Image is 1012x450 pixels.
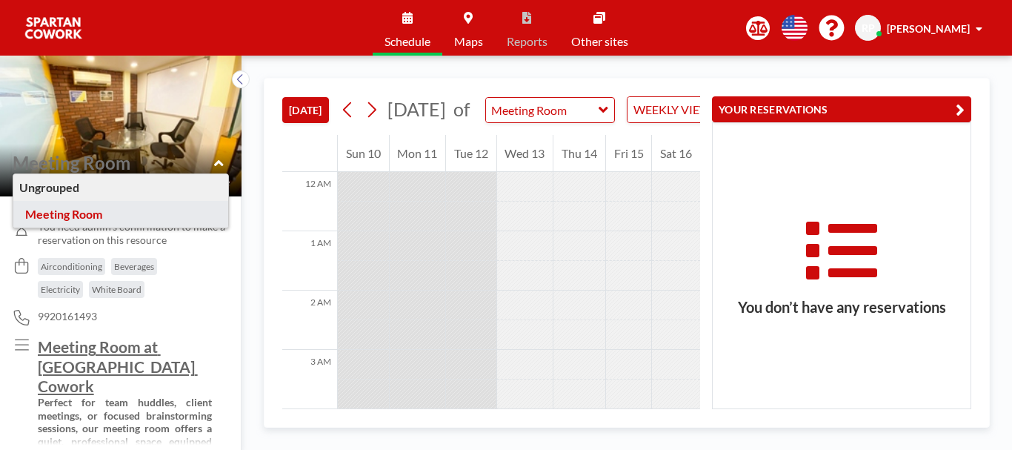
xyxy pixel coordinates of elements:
input: Meeting Room [486,98,599,122]
div: Sun 10 [338,135,389,172]
div: Meeting Room [13,201,228,228]
div: 2 AM [282,291,337,350]
span: Other sites [571,36,628,47]
div: Mon 11 [390,135,446,172]
span: Airconditioning [41,261,102,272]
span: RP [862,21,875,35]
u: Meeting Room at [GEOGRAPHIC_DATA] Cowork [38,337,198,395]
input: Meeting Room [13,152,214,173]
span: WEEKLY VIEW [630,100,714,119]
span: Reports [507,36,547,47]
span: Electricity [41,284,80,295]
div: Fri 15 [606,135,652,172]
span: Beverages [114,261,154,272]
div: Search for option [627,97,756,122]
span: [PERSON_NAME] [887,22,970,35]
span: 9920161493 [38,310,97,323]
span: of [453,98,470,121]
div: Wed 13 [497,135,553,172]
h3: You don’t have any reservations [713,298,971,317]
div: Sat 16 [652,135,700,172]
span: [DATE] [387,98,446,120]
span: Floor: Third Flo... [12,174,85,189]
button: [DATE] [282,97,329,123]
div: Tue 12 [446,135,496,172]
div: 3 AM [282,350,337,409]
span: Maps [454,36,483,47]
div: Ungrouped [13,174,228,201]
span: You need admin's confirmation to make a reservation on this resource [38,220,230,246]
div: 12 AM [282,172,337,231]
div: Thu 14 [553,135,605,172]
div: 1 AM [282,231,337,291]
span: Schedule [385,36,430,47]
button: YOUR RESERVATIONS [712,96,971,122]
img: organization-logo [24,13,83,43]
span: White Board [92,284,142,295]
